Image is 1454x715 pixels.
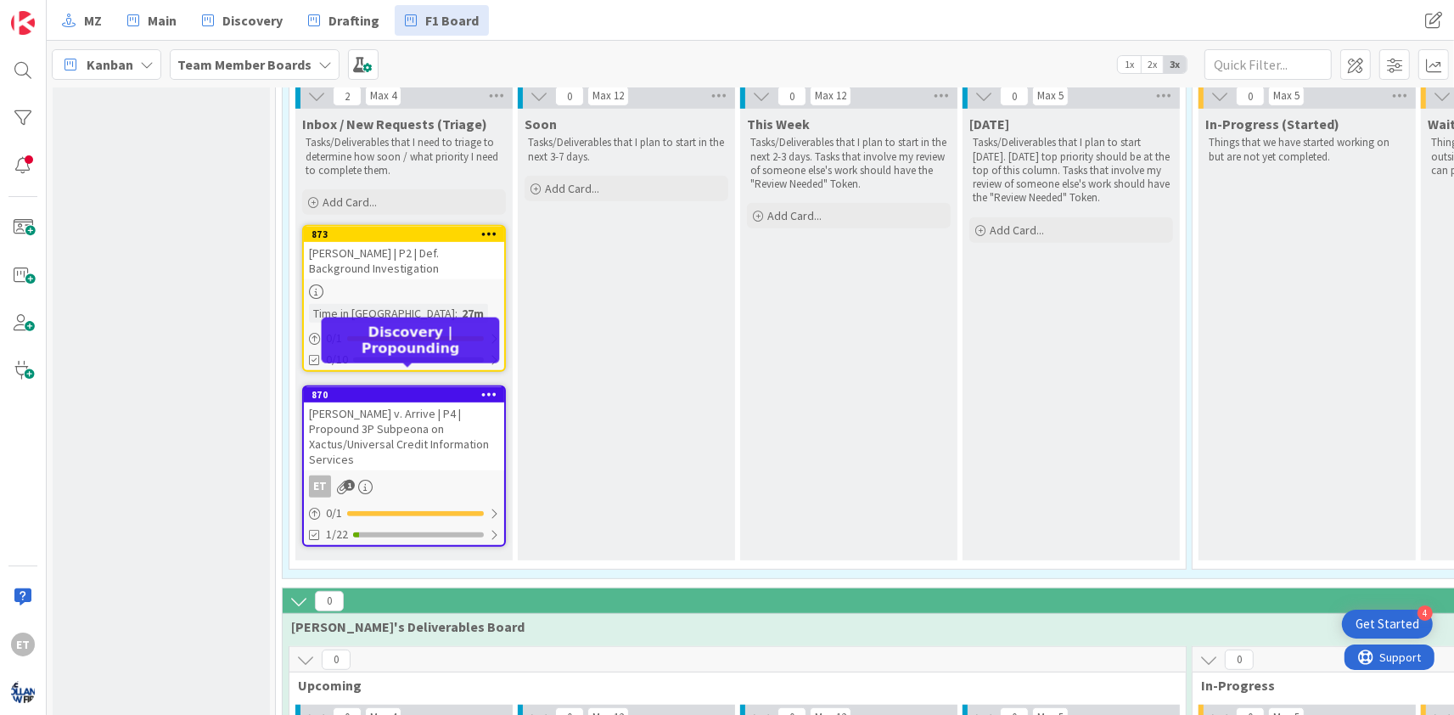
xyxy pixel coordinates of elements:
div: 870 [312,389,504,401]
div: 0/1 [304,328,504,349]
a: 873[PERSON_NAME] | P2 | Def. Background InvestigationTime in [GEOGRAPHIC_DATA]:27m0/10/10 [302,225,506,372]
span: 0 [1000,86,1029,106]
span: In-Progress (Started) [1205,115,1339,132]
img: avatar [11,680,35,704]
div: 873[PERSON_NAME] | P2 | Def. Background Investigation [304,227,504,279]
a: MZ [52,5,112,36]
span: 1/22 [326,526,348,543]
span: 0 [322,650,351,670]
span: 0 [555,86,584,106]
p: Tasks/Deliverables that I plan to start in the next 2-3 days. Tasks that involve my review of som... [750,136,947,191]
div: [PERSON_NAME] | P2 | Def. Background Investigation [304,242,504,279]
a: F1 Board [395,5,489,36]
span: This Week [747,115,810,132]
div: Max 5 [1273,92,1300,100]
div: Time in [GEOGRAPHIC_DATA] [309,304,455,323]
h5: Discovery | Propounding [328,324,493,356]
div: Open Get Started checklist, remaining modules: 4 [1342,610,1433,639]
a: 870[PERSON_NAME] v. Arrive | P4 | Propound 3P Subpeona on Xactus/Universal Credit Information Ser... [302,386,506,547]
span: 0 [1225,650,1254,670]
b: Team Member Boards [177,56,312,73]
div: 873 [304,227,504,242]
span: : [455,304,458,323]
div: 0/1 [304,503,504,524]
div: Max 12 [592,92,624,100]
div: ET [11,633,35,656]
div: Get Started [1356,616,1419,633]
span: 1 [344,480,355,491]
p: Things that we have started working on but are not yet completed. [1209,136,1406,164]
span: 0 / 1 [326,504,342,522]
span: Support [36,3,77,23]
span: Drafting [328,10,379,31]
div: 4 [1418,605,1433,621]
div: Max 12 [815,92,846,100]
div: ET [309,476,331,498]
span: 3x [1164,56,1187,73]
a: Main [117,5,187,36]
span: Add Card... [990,222,1044,238]
span: Today [969,115,1009,132]
span: 2x [1141,56,1164,73]
span: Inbox / New Requests (Triage) [302,115,487,132]
span: Add Card... [323,194,377,210]
span: Discovery [222,10,283,31]
span: F1 Board [425,10,479,31]
span: Upcoming [298,677,1165,694]
span: MZ [84,10,102,31]
img: Visit kanbanzone.com [11,11,35,35]
div: 870[PERSON_NAME] v. Arrive | P4 | Propound 3P Subpeona on Xactus/Universal Credit Information Ser... [304,387,504,470]
input: Quick Filter... [1204,49,1332,80]
div: Max 4 [370,92,396,100]
span: 0 [778,86,806,106]
span: 0 [315,591,344,611]
span: 2 [333,86,362,106]
span: 1x [1118,56,1141,73]
p: Tasks/Deliverables that I plan to start [DATE]. [DATE] top priority should be at the top of this ... [973,136,1170,205]
div: [PERSON_NAME] v. Arrive | P4 | Propound 3P Subpeona on Xactus/Universal Credit Information Services [304,403,504,470]
span: Main [148,10,177,31]
p: Tasks/Deliverables that I plan to start in the next 3-7 days. [528,136,725,164]
p: Tasks/Deliverables that I need to triage to determine how soon / what priority I need to complete... [306,136,502,177]
span: Soon [525,115,557,132]
div: 27m [458,304,488,323]
div: 870 [304,387,504,403]
div: Max 5 [1037,92,1064,100]
span: 0 [1236,86,1265,106]
div: ET [304,476,504,498]
a: Discovery [192,5,293,36]
span: Add Card... [767,208,822,223]
a: Drafting [298,5,390,36]
span: Add Card... [545,181,599,196]
span: Kanban [87,54,133,75]
div: 873 [312,228,504,240]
